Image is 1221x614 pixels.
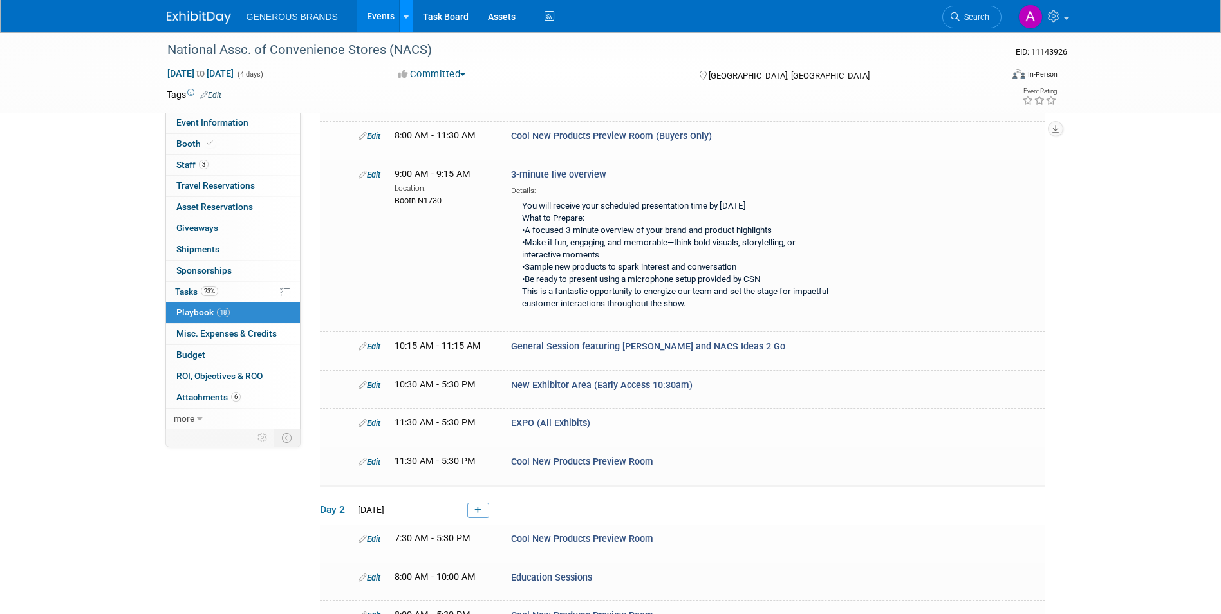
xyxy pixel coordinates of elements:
a: Edit [359,534,380,544]
span: 8:00 AM - 10:00 AM [395,572,476,582]
span: more [174,413,194,423]
span: [DATE] [354,505,384,515]
a: Shipments [166,239,300,260]
span: Misc. Expenses & Credits [176,328,277,339]
span: Playbook [176,307,230,317]
a: Event Information [166,113,300,133]
a: Sponsorships [166,261,300,281]
a: Staff3 [166,155,300,176]
span: Travel Reservations [176,180,255,191]
span: Event Information [176,117,248,127]
div: Event Format [926,67,1058,86]
a: Giveaways [166,218,300,239]
span: Asset Reservations [176,201,253,212]
div: Booth N1730 [395,194,492,207]
a: Travel Reservations [166,176,300,196]
span: Sponsorships [176,265,232,275]
span: Cool New Products Preview Room (Buyers Only) [511,131,712,142]
span: Shipments [176,244,219,254]
span: Staff [176,160,209,170]
span: EXPO (All Exhibits) [511,418,590,429]
a: Budget [166,345,300,366]
div: Location: [395,181,492,194]
span: Cool New Products Preview Room [511,534,653,544]
span: 10:30 AM - 5:30 PM [395,379,476,390]
span: [GEOGRAPHIC_DATA], [GEOGRAPHIC_DATA] [709,71,870,80]
span: 10:15 AM - 11:15 AM [395,340,481,351]
div: You will receive your scheduled presentation time by [DATE] What to Prepare: •A focused 3-minute ... [511,196,842,315]
a: Edit [359,418,380,428]
button: Committed [394,68,471,81]
span: ROI, Objectives & ROO [176,371,263,381]
span: 8:00 AM - 11:30 AM [395,130,476,141]
span: 9:00 AM - 9:15 AM [395,169,471,180]
a: Booth [166,134,300,154]
i: Booth reservation complete [207,140,213,147]
span: 3 [199,160,209,169]
span: Giveaways [176,223,218,233]
span: New Exhibitor Area (Early Access 10:30am) [511,380,693,391]
span: Cool New Products Preview Room [511,456,653,467]
span: 11:30 AM - 5:30 PM [395,456,476,467]
span: Education Sessions [511,572,592,583]
span: Budget [176,349,205,360]
a: Playbook18 [166,302,300,323]
span: Event ID: 11143926 [1016,47,1067,57]
a: more [166,409,300,429]
td: Personalize Event Tab Strip [252,429,274,446]
span: Tasks [175,286,218,297]
div: In-Person [1027,70,1058,79]
a: Edit [359,170,380,180]
img: Astrid Aguayo [1018,5,1043,29]
a: Edit [359,342,380,351]
span: 11:30 AM - 5:30 PM [395,417,476,428]
td: Tags [167,88,221,101]
span: to [194,68,207,79]
span: Booth [176,138,216,149]
span: Search [960,12,989,22]
span: (4 days) [236,70,263,79]
div: Details: [511,181,842,196]
span: 3-minute live overview [511,169,606,180]
div: National Assc. of Convenience Stores (NACS) [163,39,982,62]
td: Toggle Event Tabs [274,429,300,446]
a: ROI, Objectives & ROO [166,366,300,387]
a: Tasks23% [166,282,300,302]
a: Attachments6 [166,387,300,408]
a: Edit [359,457,380,467]
span: Day 2 [320,503,352,517]
span: 6 [231,392,241,402]
a: Search [942,6,1002,28]
a: Edit [359,573,380,582]
a: Edit [359,380,380,390]
a: Asset Reservations [166,197,300,218]
a: Misc. Expenses & Credits [166,324,300,344]
span: 7:30 AM - 5:30 PM [395,533,471,544]
img: ExhibitDay [167,11,231,24]
img: Format-Inperson.png [1012,69,1025,79]
span: GENEROUS BRANDS [247,12,338,22]
span: 23% [201,286,218,296]
span: General Session featuring [PERSON_NAME] and NACS Ideas 2 Go [511,341,785,352]
a: Edit [359,131,380,141]
div: Event Rating [1022,88,1057,95]
span: Attachments [176,392,241,402]
a: Edit [200,91,221,100]
span: 18 [217,308,230,317]
span: [DATE] [DATE] [167,68,234,79]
